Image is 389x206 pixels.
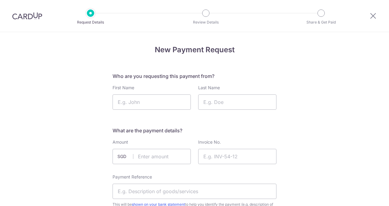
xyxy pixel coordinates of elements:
[198,85,220,91] label: Last Name
[12,12,42,20] img: CardUp
[113,44,276,55] h4: New Payment Request
[113,94,191,110] input: E.g. John
[113,72,276,80] h5: Who are you requesting this payment from?
[198,139,221,145] label: Invoice No.
[298,19,344,25] p: Share & Get Paid
[113,127,276,134] h5: What are the payment details?
[113,139,128,145] label: Amount
[68,19,113,25] p: Request Details
[113,85,134,91] label: First Name
[198,149,276,164] input: E.g. INV-54-12
[113,174,152,180] label: Payment Reference
[198,94,276,110] input: E.g. Doe
[113,149,191,164] input: Enter amount
[113,184,276,199] input: E.g. Description of goods/services
[117,153,133,160] span: SGD
[183,19,228,25] p: Review Details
